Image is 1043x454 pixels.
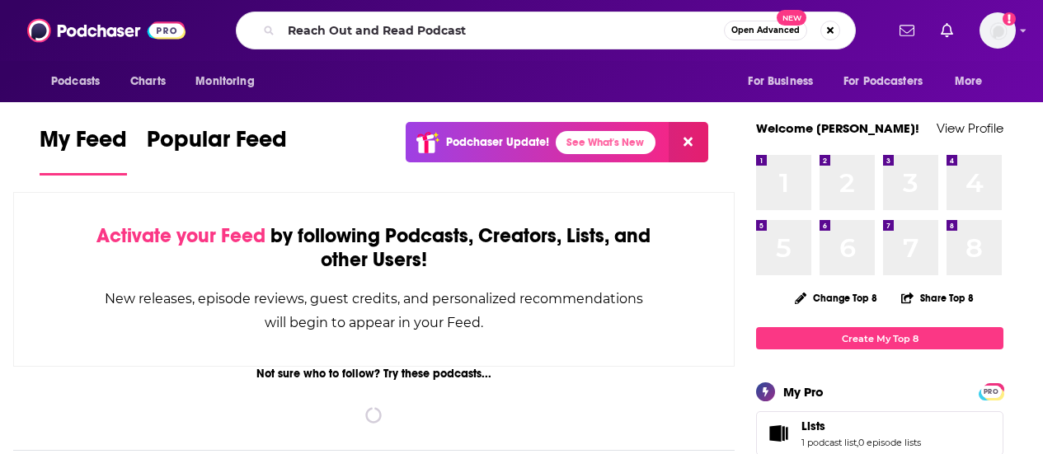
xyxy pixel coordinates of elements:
[955,70,983,93] span: More
[980,12,1016,49] img: User Profile
[801,419,921,433] a: Lists
[981,385,1001,397] a: PRO
[731,26,800,35] span: Open Advanced
[843,70,923,93] span: For Podcasters
[96,224,651,272] div: by following Podcasts, Creators, Lists, and other Users!
[195,70,254,93] span: Monitoring
[934,16,960,44] a: Show notifications dropdown
[27,15,186,46] img: Podchaser - Follow, Share and Rate Podcasts
[147,125,287,163] span: Popular Feed
[120,66,176,97] a: Charts
[980,12,1016,49] span: Logged in as mdekoning
[724,21,807,40] button: Open AdvancedNew
[783,384,824,400] div: My Pro
[762,422,795,445] a: Lists
[748,70,813,93] span: For Business
[981,386,1001,398] span: PRO
[96,223,265,248] span: Activate your Feed
[980,12,1016,49] button: Show profile menu
[40,125,127,176] a: My Feed
[893,16,921,44] a: Show notifications dropdown
[184,66,275,97] button: open menu
[1003,12,1016,26] svg: Add a profile image
[801,419,825,433] span: Lists
[937,120,1003,136] a: View Profile
[801,437,857,448] a: 1 podcast list
[756,120,919,136] a: Welcome [PERSON_NAME]!
[756,327,1003,349] a: Create My Top 8
[51,70,100,93] span: Podcasts
[556,131,655,154] a: See What's New
[96,287,651,335] div: New releases, episode reviews, guest credits, and personalized recommendations will begin to appe...
[147,125,287,176] a: Popular Feed
[281,17,724,44] input: Search podcasts, credits, & more...
[130,70,166,93] span: Charts
[900,282,975,314] button: Share Top 8
[943,66,1003,97] button: open menu
[13,367,735,381] div: Not sure who to follow? Try these podcasts...
[833,66,947,97] button: open menu
[785,288,887,308] button: Change Top 8
[40,125,127,163] span: My Feed
[777,10,806,26] span: New
[40,66,121,97] button: open menu
[858,437,921,448] a: 0 episode lists
[236,12,856,49] div: Search podcasts, credits, & more...
[857,437,858,448] span: ,
[446,135,549,149] p: Podchaser Update!
[736,66,834,97] button: open menu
